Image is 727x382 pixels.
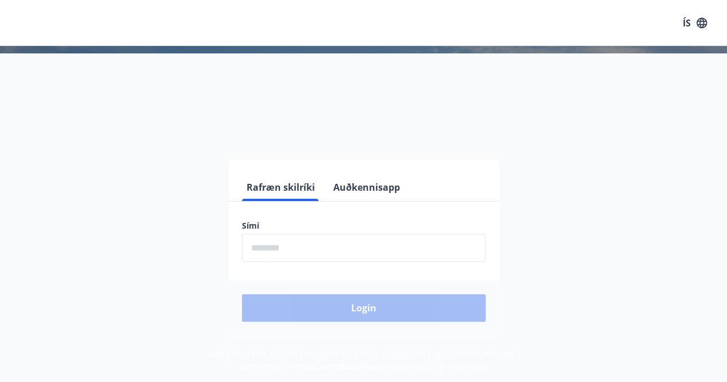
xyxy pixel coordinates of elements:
[242,173,320,201] button: Rafræn skilríki
[207,349,520,372] span: Með því að skrá þig inn samþykkir þú að upplýsingar um þig séu meðhöndlaðar í samræmi við Starfsm...
[290,361,376,372] a: Persónuverndarstefna
[183,122,544,136] span: Vinsamlegast skráðu þig inn með rafrænum skilríkjum eða Auðkennisappi.
[676,13,713,33] button: ÍS
[242,220,486,231] label: Sími
[329,173,405,201] button: Auðkennisapp
[14,69,713,113] h1: Félagavefur, Starfsmannafélag Kópavogs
